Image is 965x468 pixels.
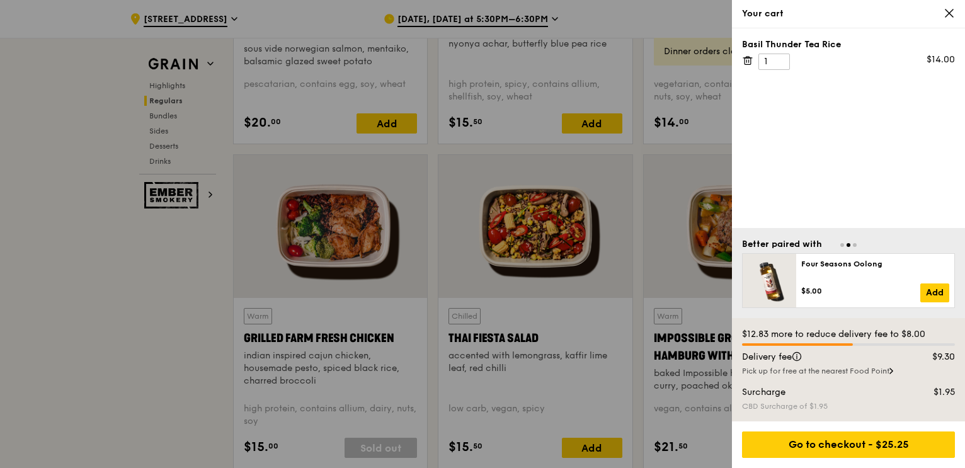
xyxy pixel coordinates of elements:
[840,243,844,247] span: Go to slide 1
[742,431,955,458] div: Go to checkout - $25.25
[734,351,906,363] div: Delivery fee
[853,243,857,247] span: Go to slide 3
[742,38,955,51] div: Basil Thunder Tea Rice
[906,351,963,363] div: $9.30
[801,286,920,296] div: $5.00
[847,243,850,247] span: Go to slide 2
[742,366,955,376] div: Pick up for free at the nearest Food Point
[742,328,955,341] div: $12.83 more to reduce delivery fee to $8.00
[742,401,955,411] div: CBD Surcharge of $1.95
[906,386,963,399] div: $1.95
[927,54,955,66] div: $14.00
[801,259,949,269] div: Four Seasons Oolong
[742,8,955,20] div: Your cart
[734,386,906,399] div: Surcharge
[742,238,822,251] div: Better paired with
[920,283,949,302] a: Add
